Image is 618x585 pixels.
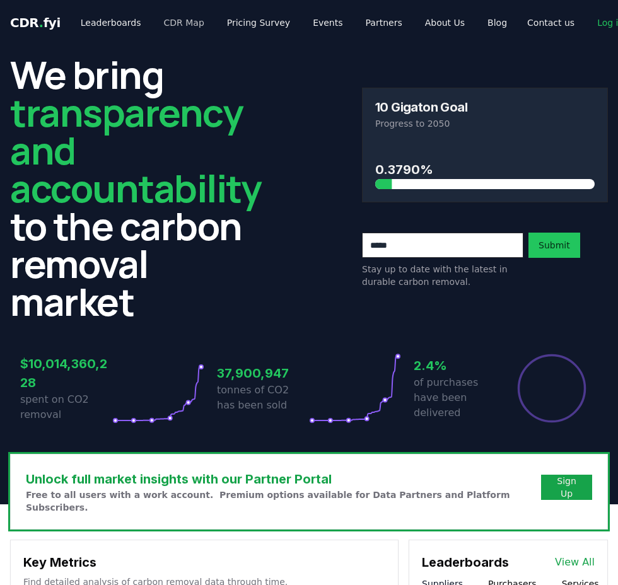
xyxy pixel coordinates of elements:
[10,15,61,30] span: CDR fyi
[10,86,261,214] span: transparency and accountability
[375,117,595,130] p: Progress to 2050
[477,11,517,34] a: Blog
[362,263,523,288] p: Stay up to date with the latest in durable carbon removal.
[303,11,353,34] a: Events
[414,356,506,375] h3: 2.4%
[541,475,592,500] button: Sign Up
[23,553,385,572] h3: Key Metrics
[415,11,475,34] a: About Us
[217,364,309,383] h3: 37,900,947
[20,392,112,422] p: spent on CO2 removal
[10,55,261,320] h2: We bring to the carbon removal market
[71,11,517,34] nav: Main
[517,11,585,34] a: Contact us
[551,475,582,500] a: Sign Up
[375,160,595,179] h3: 0.3790%
[516,353,587,424] div: Percentage of sales delivered
[422,553,509,572] h3: Leaderboards
[217,11,300,34] a: Pricing Survey
[71,11,151,34] a: Leaderboards
[26,489,541,514] p: Free to all users with a work account. Premium options available for Data Partners and Platform S...
[154,11,214,34] a: CDR Map
[39,15,44,30] span: .
[356,11,412,34] a: Partners
[375,101,467,113] h3: 10 Gigaton Goal
[10,14,61,32] a: CDR.fyi
[528,233,580,258] button: Submit
[555,555,595,570] a: View All
[414,375,506,420] p: of purchases have been delivered
[20,354,112,392] h3: $10,014,360,228
[26,470,541,489] h3: Unlock full market insights with our Partner Portal
[217,383,309,413] p: tonnes of CO2 has been sold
